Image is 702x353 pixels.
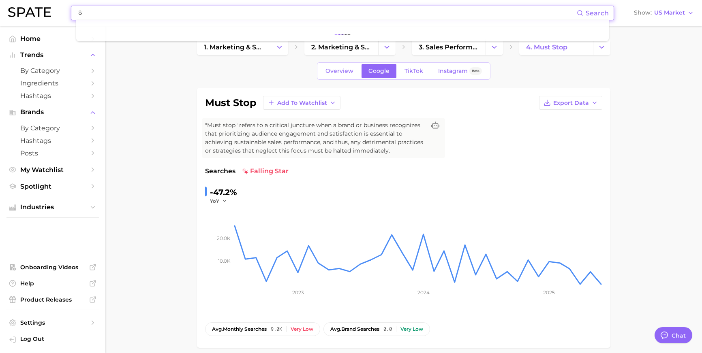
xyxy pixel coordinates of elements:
h1: must stop [205,98,257,108]
span: by Category [20,67,85,74]
a: Product Releases [6,293,99,306]
a: Ingredients [6,77,99,89]
span: Show [634,11,652,15]
button: avg.monthly searches9.0kVery low [205,322,320,336]
a: 4. must stop [519,39,593,55]
span: Export Data [553,100,589,106]
a: Hashtags [6,134,99,147]
button: avg.brand searches0.0Very low [323,322,430,336]
tspan: 10.0k [218,258,231,264]
button: Trends [6,49,99,61]
a: Google [362,64,396,78]
img: SPATE [8,7,51,17]
div: Very low [400,326,423,332]
span: 9.0k [271,326,282,332]
span: Hashtags [20,137,85,145]
a: 1. marketing & sales [197,39,271,55]
tspan: 20.0k [217,235,231,241]
span: Help [20,280,85,287]
a: 3. sales performance [412,39,486,55]
span: Log Out [20,335,92,342]
span: "Must stop" refers to a critical juncture when a brand or business recognizes that prioritizing a... [205,121,426,155]
tspan: 2023 [292,289,304,296]
span: Settings [20,319,85,326]
a: Home [6,32,99,45]
a: by Category [6,122,99,134]
a: Overview [319,64,360,78]
span: Product Releases [20,296,85,303]
a: InstagramBeta [431,64,489,78]
button: Change Category [378,39,396,55]
span: My Watchlist [20,166,85,174]
span: Add to Watchlist [277,100,327,106]
span: 4. must stop [526,43,567,51]
span: Overview [325,68,353,74]
a: Hashtags [6,89,99,102]
span: monthly searches [212,326,267,332]
a: Settings [6,317,99,329]
span: Posts [20,149,85,157]
button: Add to Watchlist [263,96,340,110]
a: Log out. Currently logged in with e-mail doyeon@spate.nyc. [6,333,99,347]
span: by Category [20,124,85,132]
span: Spotlight [20,183,85,190]
button: ShowUS Market [632,8,696,18]
button: Export Data [539,96,602,110]
span: 0.0 [383,326,392,332]
button: Change Category [486,39,503,55]
a: Help [6,277,99,289]
span: Google [368,68,390,74]
span: TikTok [405,68,423,74]
span: Instagram [438,68,468,74]
abbr: average [330,326,341,332]
span: Industries [20,204,85,211]
a: Posts [6,147,99,159]
a: 2. marketing & sales [304,39,378,55]
span: 3. sales performance [419,43,479,51]
a: My Watchlist [6,164,99,176]
tspan: 2024 [417,289,430,296]
button: Industries [6,201,99,213]
span: Hashtags [20,92,85,100]
a: Spotlight [6,180,99,193]
button: YoY [210,198,227,204]
a: TikTok [398,64,430,78]
abbr: average [212,326,223,332]
span: 1. marketing & sales [204,43,264,51]
tspan: 2025 [543,289,555,296]
span: Searches [205,166,235,176]
span: falling star [242,166,289,176]
button: Brands [6,106,99,118]
button: Change Category [271,39,288,55]
span: YoY [210,198,219,204]
button: Change Category [593,39,610,55]
span: Home [20,35,85,43]
span: brand searches [330,326,379,332]
span: 2. marketing & sales [311,43,371,51]
span: Beta [472,68,479,74]
span: Search [586,9,609,17]
input: Search here for a brand, industry, or ingredient [76,6,577,20]
img: falling star [242,168,248,174]
div: Very low [291,326,313,332]
span: Onboarding Videos [20,264,85,271]
span: Ingredients [20,79,85,87]
span: Brands [20,108,85,116]
a: by Category [6,64,99,77]
a: Onboarding Videos [6,261,99,273]
span: US Market [654,11,685,15]
div: -47.2% [210,186,237,199]
span: Trends [20,51,85,59]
